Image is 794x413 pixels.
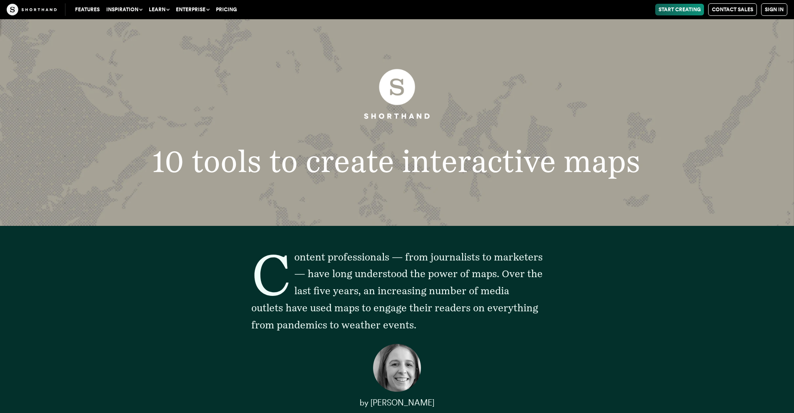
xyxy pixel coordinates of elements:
[213,4,240,15] a: Pricing
[7,4,57,15] img: The Craft
[72,4,103,15] a: Features
[251,251,543,331] span: Content professionals — from journalists to marketers — have long understood the power of maps. O...
[251,394,543,412] p: by [PERSON_NAME]
[145,4,173,15] button: Learn
[103,4,145,15] button: Inspiration
[761,3,787,16] a: Sign in
[655,4,704,15] a: Start Creating
[173,4,213,15] button: Enterprise
[708,3,757,16] a: Contact Sales
[126,146,668,177] h1: 10 tools to create interactive maps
